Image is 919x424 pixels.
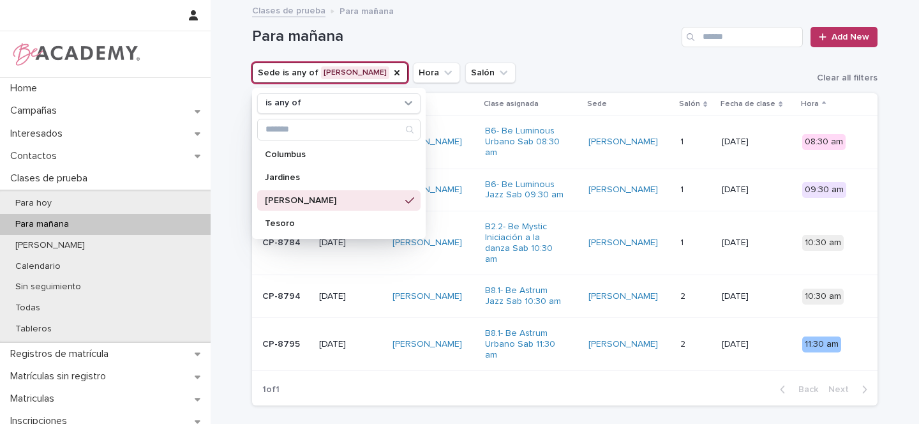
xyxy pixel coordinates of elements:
[588,238,658,248] a: [PERSON_NAME]
[680,289,688,302] p: 2
[257,119,421,140] div: Search
[392,137,462,148] a: [PERSON_NAME]
[5,393,64,405] p: Matriculas
[319,339,383,350] p: [DATE]
[265,196,400,205] p: [PERSON_NAME]
[791,385,818,394] span: Back
[5,172,98,185] p: Clases de prueba
[392,185,462,195] a: [PERSON_NAME]
[802,134,846,150] div: 08:30 am
[828,385,856,394] span: Next
[5,128,73,140] p: Interesados
[722,238,792,248] p: [DATE]
[252,116,878,169] tr: CP-8785[DATE][PERSON_NAME] B6- Be Luminous Urbano Sab 08:30 am [PERSON_NAME] 11 [DATE]08:30 am
[258,119,420,140] input: Search
[587,97,607,111] p: Sede
[722,339,792,350] p: [DATE]
[252,317,878,370] tr: CP-8795[DATE][PERSON_NAME] B8.1- Be Astrum Urbano Sab 11:30 am [PERSON_NAME] 22 [DATE]11:30 am
[392,339,462,350] a: [PERSON_NAME]
[680,337,688,350] p: 2
[722,185,792,195] p: [DATE]
[252,374,290,405] p: 1 of 1
[588,185,658,195] a: [PERSON_NAME]
[5,370,116,382] p: Matrículas sin registro
[340,3,394,17] p: Para mañana
[811,27,878,47] a: Add New
[680,134,686,148] p: 1
[5,105,67,117] p: Campañas
[262,238,309,248] p: CP-8784
[802,182,846,198] div: 09:30 am
[588,137,658,148] a: [PERSON_NAME]
[722,137,792,148] p: [DATE]
[262,339,309,350] p: CP-8795
[465,63,516,83] button: Salón
[5,198,62,209] p: Para hoy
[5,324,62,335] p: Tableros
[5,282,91,292] p: Sin seguimiento
[802,235,844,251] div: 10:30 am
[265,173,400,182] p: Jardines
[252,27,676,46] h1: Para mañana
[252,3,325,17] a: Clases de prueba
[680,182,686,195] p: 1
[679,97,700,111] p: Salón
[722,291,792,302] p: [DATE]
[252,63,408,83] button: Sede
[802,337,841,352] div: 11:30 am
[319,291,383,302] p: [DATE]
[680,235,686,248] p: 1
[392,238,462,248] a: [PERSON_NAME]
[5,348,119,360] p: Registros de matrícula
[413,63,460,83] button: Hora
[392,291,462,302] a: [PERSON_NAME]
[485,126,565,158] a: B6- Be Luminous Urbano Sab 08:30 am
[721,97,775,111] p: Fecha de clase
[319,238,383,248] p: [DATE]
[485,285,565,307] a: B8.1- Be Astrum Jazz Sab 10:30 am
[252,169,878,211] tr: CP-8786[DATE][PERSON_NAME] B6- Be Luminous Jazz Sab 09:30 am [PERSON_NAME] 11 [DATE]09:30 am
[588,339,658,350] a: [PERSON_NAME]
[5,303,50,314] p: Todas
[801,97,819,111] p: Hora
[485,179,565,201] a: B6- Be Luminous Jazz Sab 09:30 am
[5,219,79,230] p: Para mañana
[770,384,823,395] button: Back
[5,261,71,272] p: Calendario
[5,82,47,95] p: Home
[5,240,95,251] p: [PERSON_NAME]
[265,98,301,109] p: is any of
[5,150,67,162] p: Contactos
[682,27,803,47] input: Search
[265,219,400,228] p: Tesoro
[10,42,141,67] img: WPrjXfSUmiLcdUfaYY4Q
[484,97,539,111] p: Clase asignada
[823,384,878,395] button: Next
[802,289,844,305] div: 10:30 am
[262,291,309,302] p: CP-8794
[265,150,400,159] p: Columbus
[485,328,565,360] a: B8.1- Be Astrum Urbano Sab 11:30 am
[252,275,878,318] tr: CP-8794[DATE][PERSON_NAME] B8.1- Be Astrum Jazz Sab 10:30 am [PERSON_NAME] 22 [DATE]10:30 am
[252,211,878,275] tr: CP-8784[DATE][PERSON_NAME] B2.2- Be Mystic Iniciación a la danza Sab 10:30 am [PERSON_NAME] 11 [D...
[485,222,565,264] a: B2.2- Be Mystic Iniciación a la danza Sab 10:30 am
[807,73,878,82] button: Clear all filters
[832,33,869,42] span: Add New
[817,73,878,82] span: Clear all filters
[588,291,658,302] a: [PERSON_NAME]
